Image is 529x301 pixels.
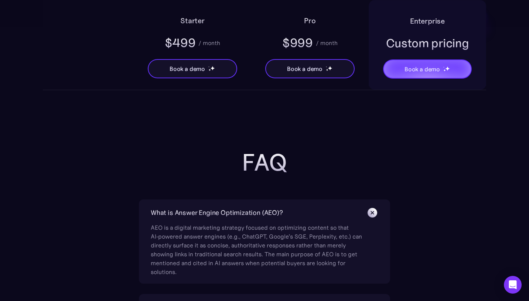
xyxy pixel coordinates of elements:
[208,69,211,71] img: star
[170,64,205,73] div: Book a demo
[151,208,283,218] div: What is Answer Engine Optimization (AEO)?
[180,15,205,27] h2: Starter
[410,15,445,27] h2: Enterprise
[287,64,322,73] div: Book a demo
[210,66,215,71] img: star
[165,35,196,51] div: $499
[383,59,472,79] a: Book a demostarstarstar
[445,66,450,71] img: star
[282,35,313,51] div: $999
[198,38,220,47] div: / month
[265,59,355,78] a: Book a demostarstarstar
[117,149,412,176] h2: FAQ
[386,35,469,51] div: Custom pricing
[328,66,332,71] img: star
[208,66,209,67] img: star
[443,69,446,72] img: star
[326,66,327,67] img: star
[443,66,444,68] img: star
[316,38,338,47] div: / month
[304,15,315,27] h2: Pro
[504,276,522,294] div: Open Intercom Messenger
[326,69,328,71] img: star
[151,219,365,276] div: AEO is a digital marketing strategy focused on optimizing content so that AI‑powered answer engin...
[148,59,237,78] a: Book a demostarstarstar
[405,65,440,73] div: Book a demo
